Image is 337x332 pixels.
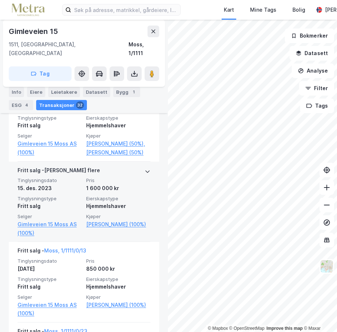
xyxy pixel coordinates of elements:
[292,5,305,14] div: Bolig
[76,101,84,109] div: 32
[267,326,303,331] a: Improve this map
[18,258,82,264] span: Tinglysningsdato
[9,100,33,110] div: ESG
[18,301,82,318] a: Gimleveien 15 Moss AS (100%)
[9,66,72,81] button: Tag
[86,148,150,157] a: [PERSON_NAME] (50%)
[83,87,110,97] div: Datasett
[320,259,334,273] img: Z
[18,246,86,258] div: Fritt salg -
[86,202,150,211] div: Hjemmelshaver
[250,5,276,14] div: Mine Tags
[86,294,150,300] span: Kjøper
[208,326,228,331] a: Mapbox
[18,213,82,220] span: Selger
[18,166,100,178] div: Fritt salg - [PERSON_NAME] flere
[23,101,30,109] div: 4
[48,87,80,97] div: Leietakere
[290,46,334,61] button: Datasett
[86,213,150,220] span: Kjøper
[18,294,82,300] span: Selger
[129,40,159,58] div: Moss, 1/1111
[300,297,337,332] iframe: Chat Widget
[86,115,150,121] span: Eierskapstype
[86,258,150,264] span: Pris
[86,220,150,229] a: [PERSON_NAME] (100%)
[44,247,86,254] a: Moss, 1/1111/0/13
[27,87,45,97] div: Eiere
[86,301,150,309] a: [PERSON_NAME] (100%)
[71,4,180,15] input: Søk på adresse, matrikkel, gårdeiere, leietakere eller personer
[224,5,234,14] div: Kart
[18,115,82,121] span: Tinglysningstype
[299,81,334,96] button: Filter
[18,177,82,184] span: Tinglysningsdato
[292,63,334,78] button: Analyse
[229,326,265,331] a: OpenStreetMap
[36,100,87,110] div: Transaksjoner
[9,26,59,37] div: Gimleveien 15
[18,265,82,273] div: [DATE]
[86,276,150,282] span: Eierskapstype
[86,139,150,148] a: [PERSON_NAME] (50%),
[86,265,150,273] div: 850 000 kr
[9,87,24,97] div: Info
[18,184,82,193] div: 15. des. 2023
[18,139,82,157] a: Gimleveien 15 Moss AS (100%)
[86,133,150,139] span: Kjøper
[86,121,150,130] div: Hjemmelshaver
[18,282,82,291] div: Fritt salg
[285,28,334,43] button: Bokmerker
[18,276,82,282] span: Tinglysningstype
[300,297,337,332] div: Kontrollprogram for chat
[12,4,45,16] img: metra-logo.256734c3b2bbffee19d4.png
[86,184,150,193] div: 1 600 000 kr
[18,196,82,202] span: Tinglysningstype
[86,282,150,291] div: Hjemmelshaver
[18,121,82,130] div: Fritt salg
[300,99,334,113] button: Tags
[113,87,140,97] div: Bygg
[86,177,150,184] span: Pris
[18,133,82,139] span: Selger
[130,88,137,96] div: 1
[18,220,82,238] a: Gimleveien 15 Moss AS (100%)
[18,202,82,211] div: Fritt salg
[9,40,129,58] div: 1511, [GEOGRAPHIC_DATA], [GEOGRAPHIC_DATA]
[86,196,150,202] span: Eierskapstype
